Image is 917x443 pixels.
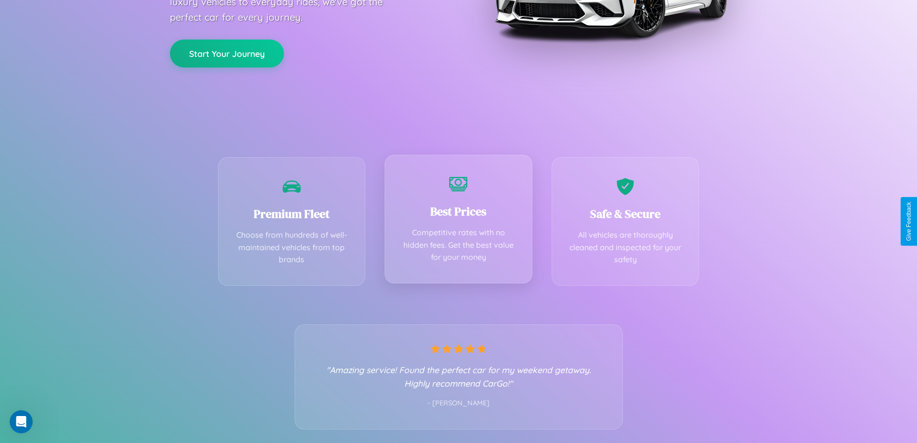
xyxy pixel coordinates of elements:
h3: Premium Fleet [233,206,351,222]
iframe: Intercom live chat [10,410,33,433]
p: "Amazing service! Found the perfect car for my weekend getaway. Highly recommend CarGo!" [314,363,603,390]
p: Choose from hundreds of well-maintained vehicles from top brands [233,229,351,266]
div: Give Feedback [905,202,912,241]
button: Start Your Journey [170,40,284,67]
p: All vehicles are thoroughly cleaned and inspected for your safety [567,229,685,266]
h3: Best Prices [400,203,517,219]
p: - [PERSON_NAME] [314,397,603,410]
h3: Safe & Secure [567,206,685,222]
p: Competitive rates with no hidden fees. Get the best value for your money [400,227,517,264]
